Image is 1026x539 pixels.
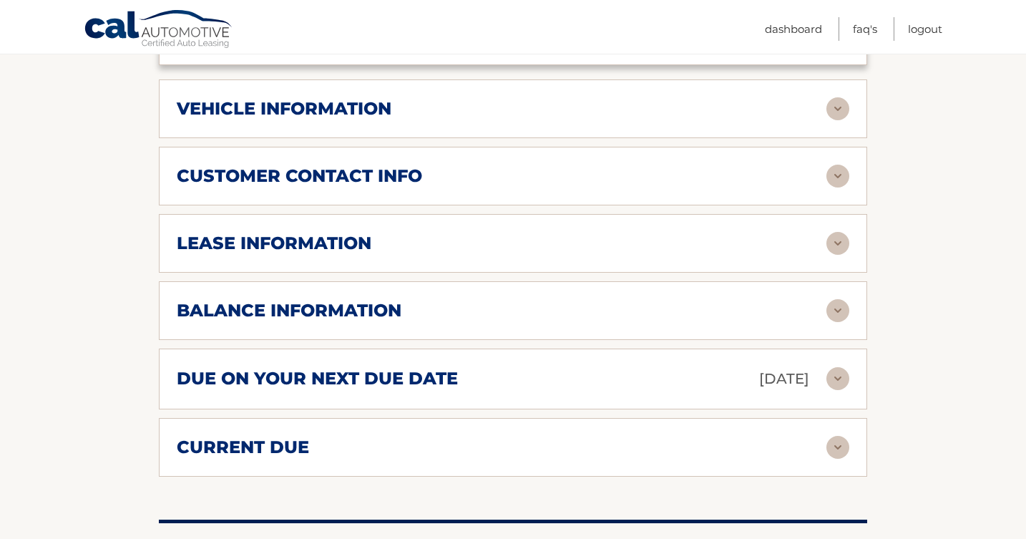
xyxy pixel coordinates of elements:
[826,367,849,390] img: accordion-rest.svg
[177,368,458,389] h2: due on your next due date
[765,17,822,41] a: Dashboard
[826,436,849,459] img: accordion-rest.svg
[826,232,849,255] img: accordion-rest.svg
[177,233,371,254] h2: lease information
[177,98,391,120] h2: vehicle information
[177,300,401,321] h2: balance information
[177,165,422,187] h2: customer contact info
[84,9,234,51] a: Cal Automotive
[826,97,849,120] img: accordion-rest.svg
[759,366,809,392] p: [DATE]
[177,437,309,458] h2: current due
[826,165,849,188] img: accordion-rest.svg
[908,17,942,41] a: Logout
[853,17,877,41] a: FAQ's
[826,299,849,322] img: accordion-rest.svg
